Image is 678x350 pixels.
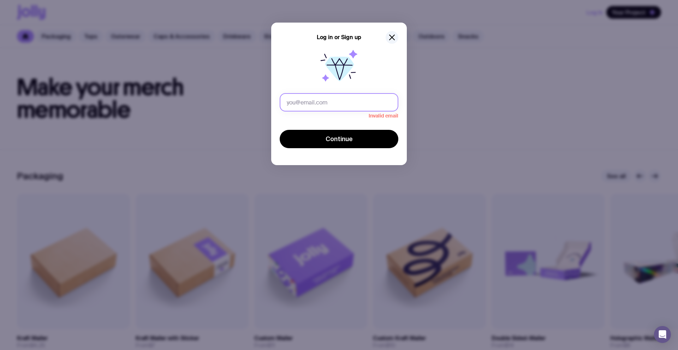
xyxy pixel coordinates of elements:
[654,326,671,343] div: Open Intercom Messenger
[280,93,398,111] input: you@email.com
[326,135,353,143] span: Continue
[317,34,361,41] h5: Log in or Sign up
[280,111,398,119] span: Invalid email
[280,130,398,148] button: Continue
